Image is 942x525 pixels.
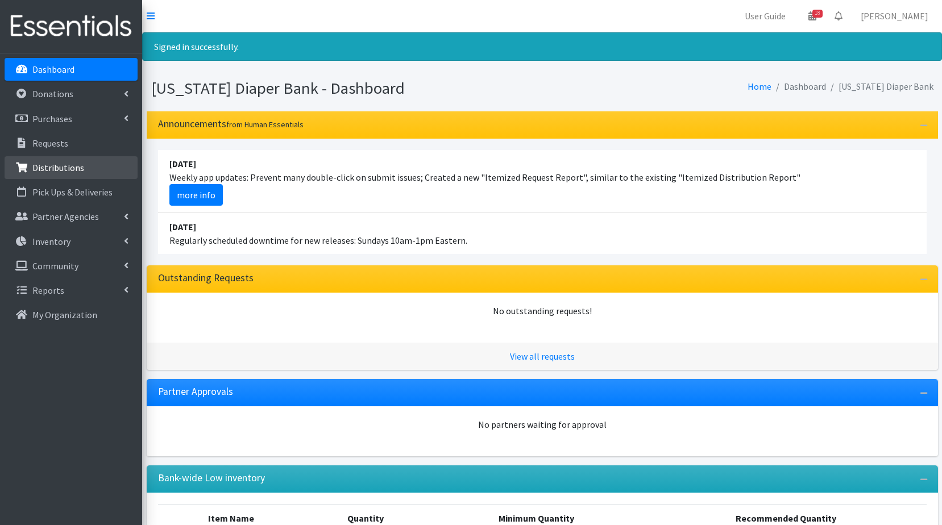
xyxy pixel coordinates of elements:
p: Dashboard [32,64,74,75]
p: Pick Ups & Deliveries [32,186,113,198]
a: Reports [5,279,138,302]
p: Inventory [32,236,70,247]
a: Home [748,81,771,92]
a: 18 [799,5,825,27]
p: Community [32,260,78,272]
a: My Organization [5,303,138,326]
p: Donations [32,88,73,99]
strong: [DATE] [169,221,196,232]
p: Purchases [32,113,72,124]
strong: [DATE] [169,158,196,169]
a: Community [5,255,138,277]
a: Requests [5,132,138,155]
a: more info [169,184,223,206]
a: Purchases [5,107,138,130]
p: Partner Agencies [32,211,99,222]
li: Dashboard [771,78,826,95]
p: Distributions [32,162,84,173]
div: Signed in successfully. [142,32,942,61]
h3: Outstanding Requests [158,272,254,284]
li: Regularly scheduled downtime for new releases: Sundays 10am-1pm Eastern. [158,213,927,254]
p: Requests [32,137,68,149]
h3: Announcements [158,118,304,130]
a: Donations [5,82,138,105]
img: HumanEssentials [5,7,138,45]
p: Reports [32,285,64,296]
a: User Guide [736,5,795,27]
a: Inventory [5,230,138,253]
span: 18 [812,10,823,18]
div: No outstanding requests! [158,304,927,318]
a: Distributions [5,156,138,179]
small: from Human Essentials [226,119,304,130]
a: Partner Agencies [5,205,138,228]
h1: [US_STATE] Diaper Bank - Dashboard [151,78,538,98]
li: [US_STATE] Diaper Bank [826,78,933,95]
li: Weekly app updates: Prevent many double-click on submit issues; Created a new "Itemized Request R... [158,150,927,213]
a: View all requests [510,351,575,362]
a: [PERSON_NAME] [852,5,937,27]
a: Pick Ups & Deliveries [5,181,138,203]
div: No partners waiting for approval [158,418,927,431]
p: My Organization [32,309,97,320]
h3: Bank-wide Low inventory [158,472,265,484]
a: Dashboard [5,58,138,81]
h3: Partner Approvals [158,386,233,398]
